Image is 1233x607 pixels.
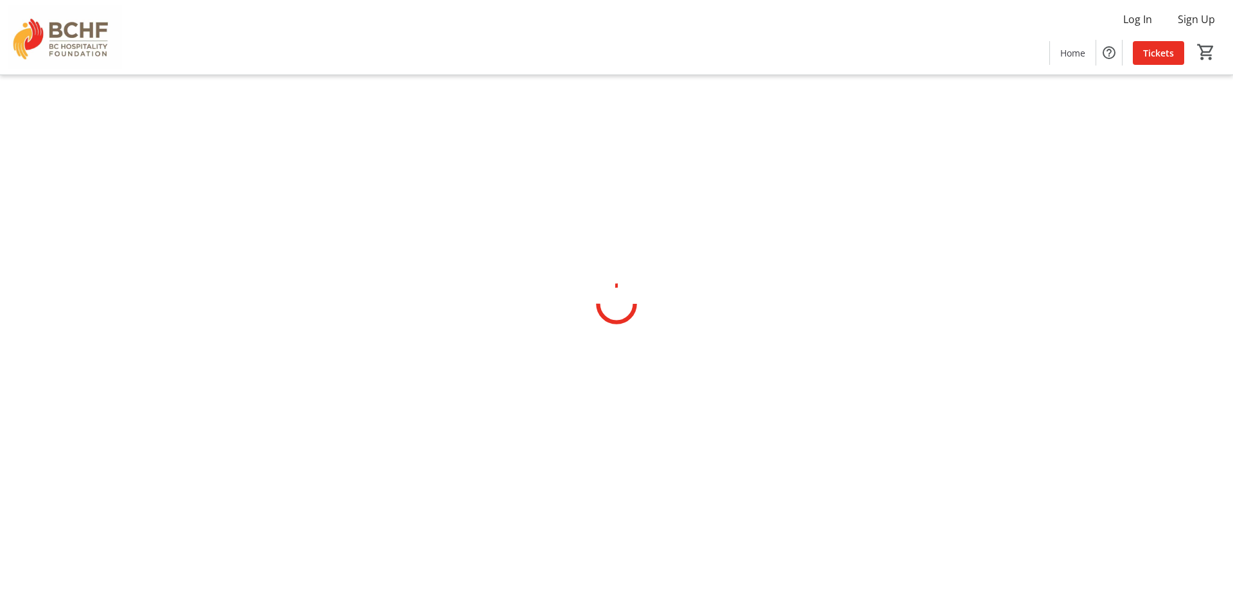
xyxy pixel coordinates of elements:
button: Cart [1194,40,1218,64]
button: Sign Up [1167,9,1225,30]
img: BC Hospitality Foundation's Logo [8,5,122,69]
span: Home [1060,46,1085,60]
button: Help [1096,40,1122,66]
span: Sign Up [1178,12,1215,27]
button: Log In [1113,9,1162,30]
a: Home [1050,41,1096,65]
a: Tickets [1133,41,1184,65]
span: Tickets [1143,46,1174,60]
span: Log In [1123,12,1152,27]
